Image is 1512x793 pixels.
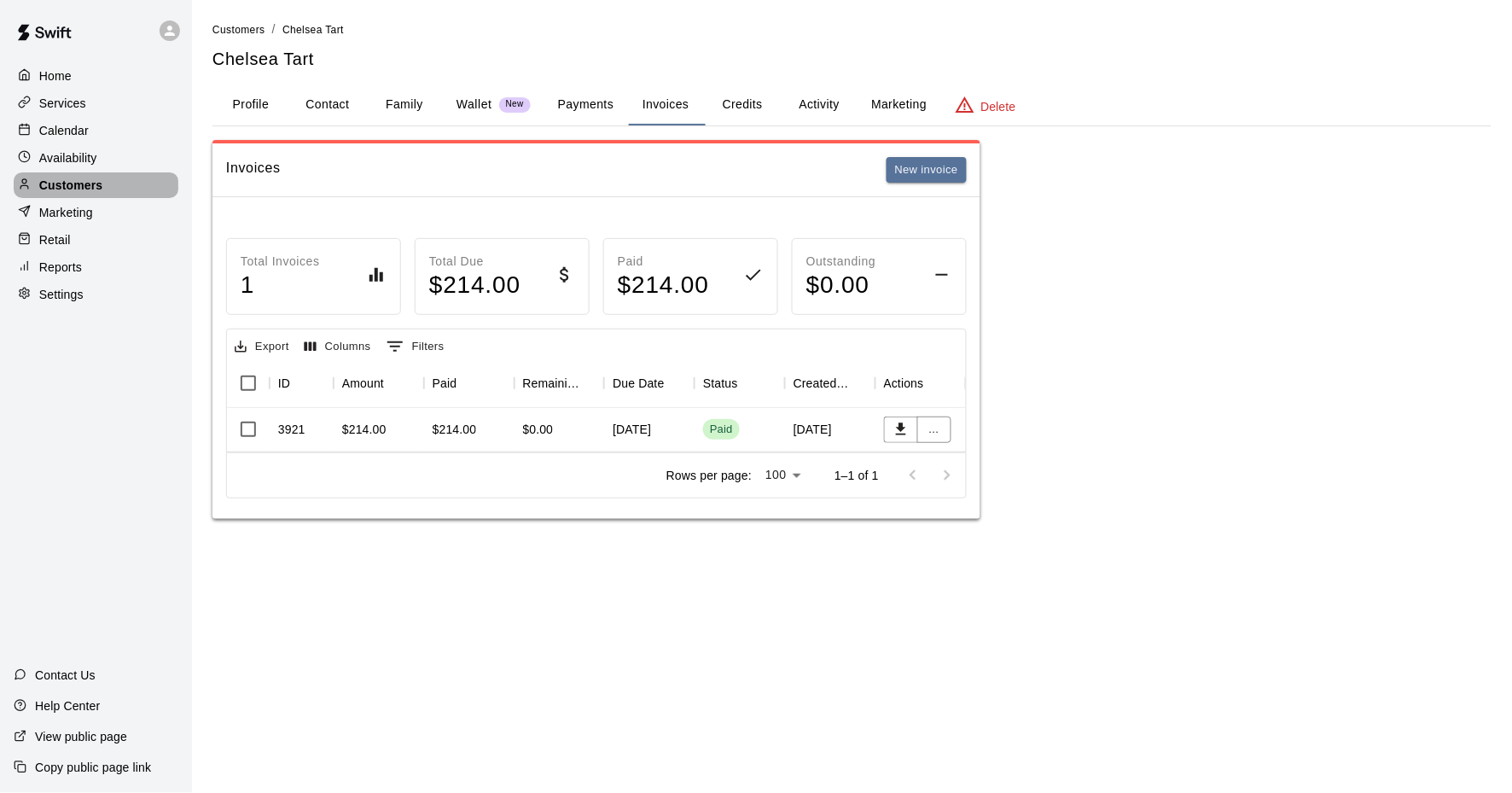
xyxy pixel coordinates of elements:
[695,359,785,407] div: Status
[384,371,408,395] button: Sort
[806,271,876,300] h4: $ 0.00
[334,359,424,407] div: Amount
[785,359,875,407] div: Created On
[212,22,265,36] a: Customers
[781,85,858,125] button: Activity
[35,728,127,745] p: View public page
[884,417,918,443] button: Download PDF
[14,118,178,143] a: Calendar
[665,371,689,395] button: Sort
[212,48,1492,71] h5: Chelsea Tart
[835,467,879,484] p: 1–1 of 1
[39,95,86,112] p: Services
[366,85,443,125] button: Family
[604,408,695,452] div: [DATE]
[35,667,96,684] p: Contact Us
[230,334,294,360] button: Export
[917,417,951,443] button: ...
[241,253,320,271] p: Total Invoices
[875,359,966,407] div: Actions
[272,20,276,38] li: /
[14,145,178,171] a: Availability
[627,85,704,125] button: Invoices
[924,371,948,395] button: Sort
[14,172,178,198] a: Customers
[212,85,289,125] button: Profile
[858,85,940,125] button: Marketing
[14,227,178,253] a: Retail
[704,85,781,125] button: Credits
[703,359,738,407] div: Status
[515,359,605,407] div: Remaining
[523,359,581,407] div: Remaining
[666,467,752,484] p: Rows per page:
[785,408,875,452] div: [DATE]
[457,371,480,395] button: Sort
[887,157,967,184] button: New invoice
[35,697,100,714] p: Help Center
[424,359,515,407] div: Paid
[39,177,102,194] p: Customers
[39,67,72,85] p: Home
[14,63,178,89] a: Home
[382,333,449,360] button: Show filters
[241,271,320,300] h4: 1
[618,271,709,300] h4: $ 214.00
[14,90,178,116] a: Services
[39,204,93,221] p: Marketing
[794,359,852,407] div: Created On
[270,359,334,407] div: ID
[39,122,89,139] p: Calendar
[39,231,71,248] p: Retail
[14,254,178,280] a: Reports
[342,421,387,438] div: $214.00
[981,98,1016,115] p: Delete
[212,20,1492,39] nav: breadcrumb
[39,259,82,276] p: Reports
[289,85,366,125] button: Contact
[212,85,1492,125] div: basic tabs example
[14,282,178,307] a: Settings
[39,286,84,303] p: Settings
[14,200,178,225] a: Marketing
[226,157,281,184] h6: Invoices
[342,359,384,407] div: Amount
[278,421,305,438] div: 3921
[35,759,151,776] p: Copy public page link
[523,421,554,438] div: $0.00
[604,359,695,407] div: Due Date
[618,253,709,271] p: Paid
[433,421,477,438] div: $214.00
[290,371,314,395] button: Sort
[457,96,492,114] p: Wallet
[544,85,627,125] button: Payments
[806,253,876,271] p: Outstanding
[212,24,265,36] span: Customers
[738,371,762,395] button: Sort
[852,371,875,395] button: Sort
[884,359,924,407] div: Actions
[429,271,520,300] h4: $ 214.00
[499,99,531,110] span: New
[39,149,97,166] p: Availability
[282,24,344,36] span: Chelsea Tart
[278,359,290,407] div: ID
[580,371,604,395] button: Sort
[710,422,733,438] div: Paid
[429,253,520,271] p: Total Due
[613,359,664,407] div: Due Date
[300,334,375,360] button: Select columns
[433,359,457,407] div: Paid
[759,463,807,487] div: 100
